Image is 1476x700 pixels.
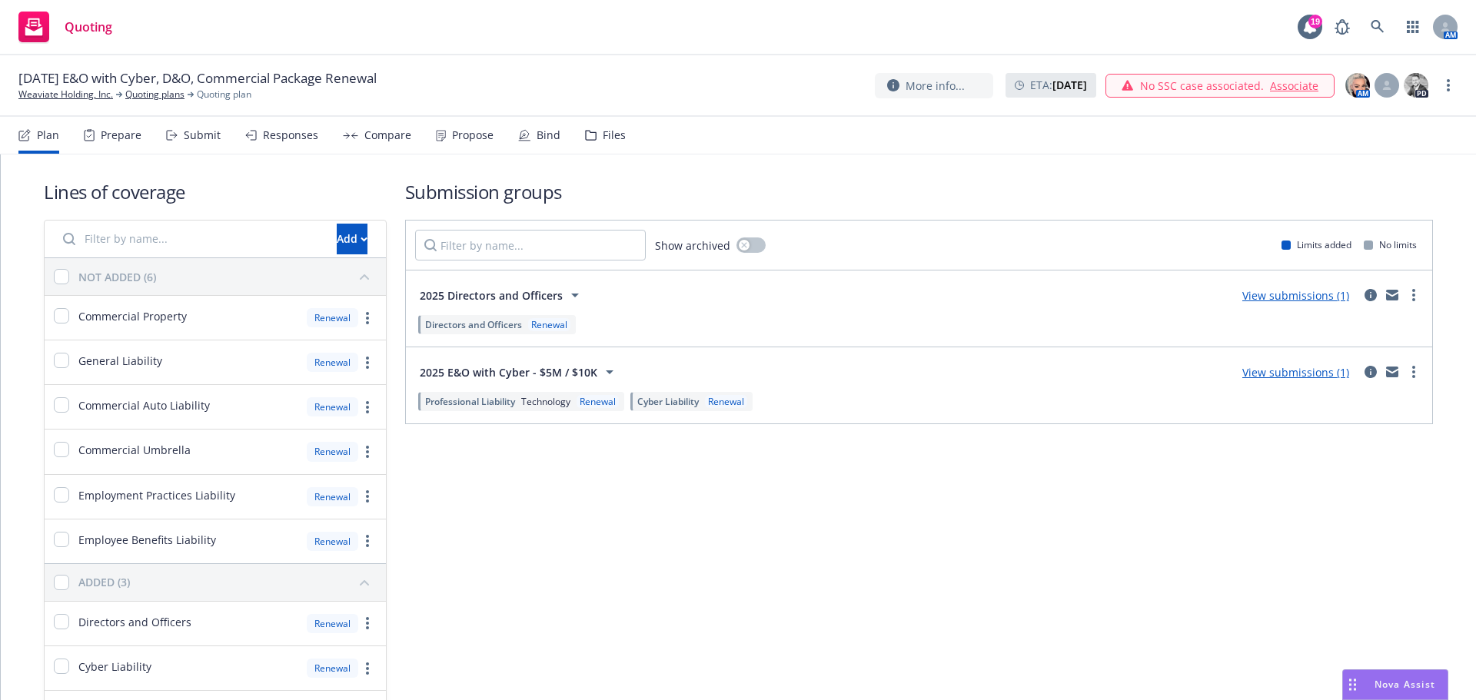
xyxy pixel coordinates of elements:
div: Renewal [307,353,358,372]
div: Plan [37,129,59,141]
span: ETA : [1030,77,1087,93]
h1: Lines of coverage [44,179,387,204]
button: ADDED (3) [78,570,377,595]
span: Cyber Liability [78,659,151,675]
a: Associate [1270,78,1318,94]
span: General Liability [78,353,162,369]
a: more [358,659,377,678]
a: more [358,614,377,632]
a: more [358,532,377,550]
a: mail [1383,286,1401,304]
span: More info... [906,78,965,94]
div: Renewal [307,614,358,633]
span: 2025 Directors and Officers [420,287,563,304]
button: 2025 E&O with Cyber - $5M / $10K [415,357,623,387]
span: Employment Practices Liability [78,487,235,503]
a: Weaviate Holding, Inc. [18,88,113,101]
div: Renewal [307,532,358,551]
a: more [1405,286,1423,304]
a: more [358,353,377,372]
strong: [DATE] [1052,78,1087,92]
div: Renewal [307,308,358,327]
div: 19 [1308,15,1322,28]
a: Quoting plans [125,88,184,101]
a: circleInformation [1361,363,1380,381]
div: Renewal [307,487,358,506]
div: Renewal [307,397,358,416]
a: more [358,309,377,327]
span: Quoting [65,21,112,33]
span: Employee Benefits Liability [78,532,216,548]
div: ADDED (3) [78,574,130,590]
div: Renewal [577,395,619,408]
a: more [1405,363,1423,381]
span: Quoting plan [197,88,251,101]
div: Prepare [101,129,141,141]
div: Responses [263,129,318,141]
span: Directors and Officers [425,318,522,331]
a: circleInformation [1361,286,1380,304]
a: Search [1362,12,1393,42]
span: Commercial Property [78,308,187,324]
div: NOT ADDED (6) [78,269,156,285]
input: Filter by name... [415,230,646,260]
span: Show archived [655,237,730,254]
div: Renewal [307,442,358,461]
div: Renewal [705,395,747,408]
div: Compare [364,129,411,141]
button: Add [337,224,367,254]
span: Commercial Auto Liability [78,397,210,413]
span: 2025 E&O with Cyber - $5M / $10K [420,364,597,380]
a: more [358,487,377,506]
div: Propose [452,129,494,141]
a: mail [1383,363,1401,381]
span: Professional Liability [425,395,515,408]
div: Bind [537,129,560,141]
a: Report a Bug [1327,12,1358,42]
button: Nova Assist [1342,669,1448,700]
div: Renewal [307,659,358,678]
span: Commercial Umbrella [78,442,191,458]
span: Nova Assist [1375,678,1435,691]
img: photo [1404,73,1428,98]
div: Drag to move [1343,670,1362,699]
span: Technology [521,395,570,408]
div: Limits added [1282,238,1351,251]
div: No limits [1364,238,1417,251]
div: Submit [184,129,221,141]
span: Directors and Officers [78,614,191,630]
a: more [358,398,377,416]
a: Switch app [1398,12,1428,42]
span: No SSC case associated. [1140,78,1264,94]
button: More info... [875,73,993,98]
input: Filter by name... [54,224,327,254]
a: Quoting [12,5,118,48]
div: Files [603,129,626,141]
a: View submissions (1) [1242,288,1349,303]
a: more [1439,76,1458,95]
a: View submissions (1) [1242,365,1349,380]
a: more [358,443,377,461]
div: Renewal [528,318,570,331]
span: Cyber Liability [637,395,699,408]
button: NOT ADDED (6) [78,264,377,289]
h1: Submission groups [405,179,1433,204]
button: 2025 Directors and Officers [415,280,589,310]
img: photo [1345,73,1370,98]
span: [DATE] E&O with Cyber, D&O, Commercial Package Renewal [18,69,377,88]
